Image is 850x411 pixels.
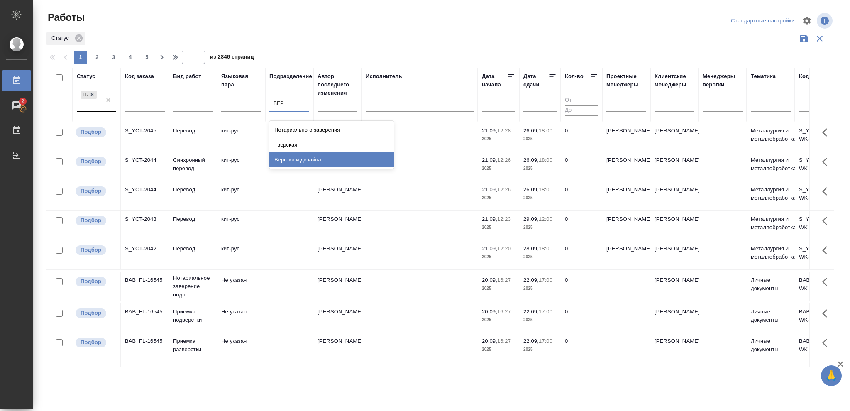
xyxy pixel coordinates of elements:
[497,186,511,193] p: 12:26
[565,105,598,116] input: До
[650,303,699,333] td: [PERSON_NAME]
[497,157,511,163] p: 12:26
[221,72,261,89] div: Языковая пара
[795,122,843,152] td: S_YCT-2045-WK-001
[523,338,539,344] p: 22.09,
[482,186,497,193] p: 21.09,
[650,122,699,152] td: [PERSON_NAME]
[523,164,557,173] p: 2025
[81,187,101,195] p: Подбор
[817,13,834,29] span: Посмотреть информацию
[482,284,515,293] p: 2025
[795,152,843,181] td: S_YCT-2044-WK-002
[313,181,361,210] td: [PERSON_NAME]
[482,127,497,134] p: 21.09,
[561,362,602,391] td: 0
[313,303,361,333] td: [PERSON_NAME]
[602,122,650,152] td: [PERSON_NAME]
[217,303,265,333] td: Не указан
[824,367,838,384] span: 🙏
[125,276,165,284] div: BAB_FL-16545
[561,272,602,301] td: 0
[140,53,154,61] span: 5
[497,245,511,252] p: 12:20
[217,272,265,301] td: Не указан
[269,122,394,137] div: Нотариального заверения
[523,316,557,324] p: 2025
[795,272,843,301] td: BAB_FL-16545-WK-010
[173,72,201,81] div: Вид работ
[482,345,515,354] p: 2025
[173,186,213,194] p: Перевод
[313,211,361,240] td: [PERSON_NAME]
[90,51,104,64] button: 2
[650,181,699,210] td: [PERSON_NAME]
[482,253,515,261] p: 2025
[523,245,539,252] p: 28.09,
[523,253,557,261] p: 2025
[817,272,837,292] button: Здесь прячутся важные кнопки
[497,338,511,344] p: 16:27
[795,333,843,362] td: BAB_FL-16545-WK-007
[817,122,837,142] button: Здесь прячутся важные кнопки
[46,32,85,45] div: Статус
[650,272,699,301] td: [PERSON_NAME]
[650,333,699,362] td: [PERSON_NAME]
[523,135,557,143] p: 2025
[561,211,602,240] td: 0
[81,157,101,166] p: Подбор
[81,309,101,317] p: Подбор
[173,274,213,299] p: Нотариальное заверение подл...
[561,303,602,333] td: 0
[217,211,265,240] td: кит-рус
[817,303,837,323] button: Здесь прячутся важные кнопки
[482,157,497,163] p: 21.09,
[523,72,548,89] div: Дата сдачи
[318,72,357,97] div: Автор последнего изменения
[796,31,812,46] button: Сохранить фильтры
[81,216,101,225] p: Подбор
[602,211,650,240] td: [PERSON_NAME]
[217,362,265,391] td: Не указан
[751,127,791,143] p: Металлургия и металлобработка
[107,53,120,61] span: 3
[812,31,828,46] button: Сбросить фильтры
[497,277,511,283] p: 16:27
[602,181,650,210] td: [PERSON_NAME]
[817,240,837,260] button: Здесь прячутся важные кнопки
[125,215,165,223] div: S_YCT-2043
[75,337,116,348] div: Можно подбирать исполнителей
[210,52,254,64] span: из 2846 страниц
[602,152,650,181] td: [PERSON_NAME]
[313,333,361,362] td: [PERSON_NAME]
[795,181,843,210] td: S_YCT-2044-WK-001
[795,303,843,333] td: BAB_FL-16545-WK-009
[482,135,515,143] p: 2025
[650,152,699,181] td: [PERSON_NAME]
[523,308,539,315] p: 22.09,
[729,15,797,27] div: split button
[482,277,497,283] p: 20.09,
[2,95,31,116] a: 2
[799,72,831,81] div: Код работы
[51,34,72,42] p: Статус
[269,152,394,167] div: Верстки и дизайна
[539,157,552,163] p: 18:00
[561,152,602,181] td: 0
[77,72,95,81] div: Статус
[217,333,265,362] td: Не указан
[523,277,539,283] p: 22.09,
[80,90,98,100] div: Подбор
[90,53,104,61] span: 2
[751,215,791,232] p: Металлургия и металлобработка
[482,308,497,315] p: 20.09,
[561,122,602,152] td: 0
[497,127,511,134] p: 12:28
[606,72,646,89] div: Проектные менеджеры
[817,152,837,172] button: Здесь прячутся важные кнопки
[539,186,552,193] p: 18:00
[217,181,265,210] td: кит-рус
[173,308,213,324] p: Приемка подверстки
[482,194,515,202] p: 2025
[125,186,165,194] div: S_YCT-2044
